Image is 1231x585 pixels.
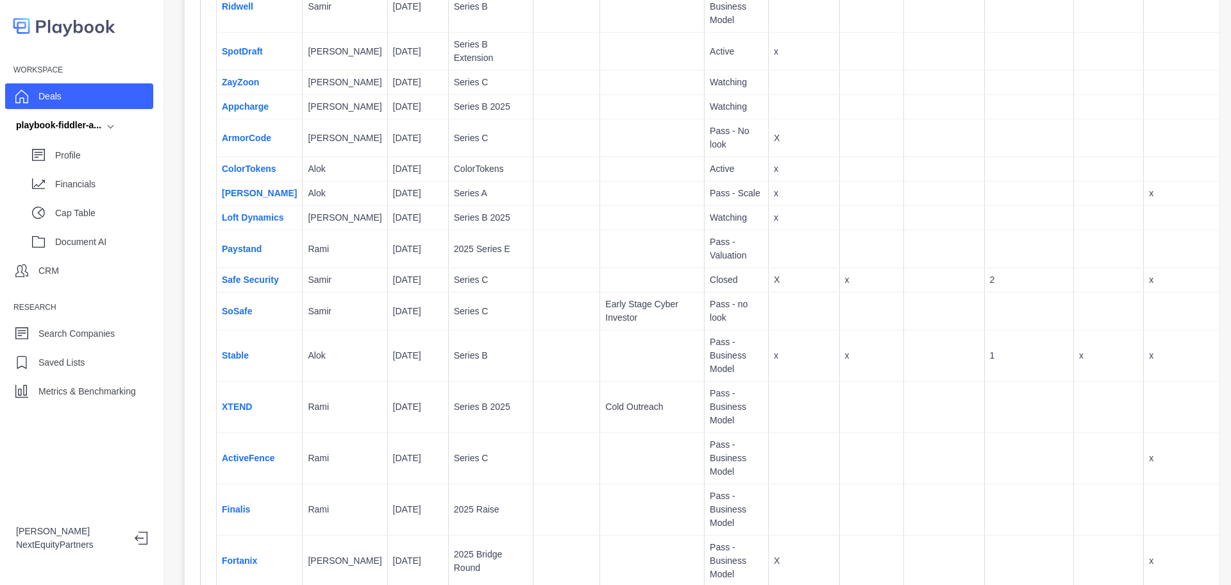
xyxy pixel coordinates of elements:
[454,211,528,225] p: Series B 2025
[393,503,443,516] p: [DATE]
[308,211,381,225] p: [PERSON_NAME]
[38,90,62,103] p: Deals
[308,554,381,568] p: [PERSON_NAME]
[1149,187,1214,200] p: x
[454,548,528,575] p: 2025 Bridge Round
[990,273,1068,287] p: 2
[710,100,763,114] p: Watching
[845,349,899,362] p: x
[308,76,381,89] p: [PERSON_NAME]
[454,503,528,516] p: 2025 Raise
[845,273,899,287] p: x
[393,554,443,568] p: [DATE]
[393,131,443,145] p: [DATE]
[222,350,249,360] a: Stable
[710,162,763,176] p: Active
[308,187,381,200] p: Alok
[774,211,834,225] p: x
[393,45,443,58] p: [DATE]
[454,305,528,318] p: Series C
[222,133,271,143] a: ArmorCode
[308,162,381,176] p: Alok
[13,13,115,39] img: logo-colored
[1079,349,1138,362] p: x
[55,235,153,249] p: Document AI
[774,349,834,362] p: x
[222,306,252,316] a: SoSafe
[454,100,528,114] p: Series B 2025
[454,400,528,414] p: Series B 2025
[454,38,528,65] p: Series B Extension
[605,400,699,414] p: Cold Outreach
[38,264,59,278] p: CRM
[774,45,834,58] p: x
[55,149,153,162] p: Profile
[308,273,381,287] p: Samir
[1149,273,1214,287] p: x
[393,452,443,465] p: [DATE]
[222,555,257,566] a: Fortanix
[222,164,276,174] a: ColorTokens
[454,131,528,145] p: Series C
[308,452,381,465] p: Rami
[393,100,443,114] p: [DATE]
[710,387,763,427] p: Pass - Business Model
[710,335,763,376] p: Pass - Business Model
[222,188,297,198] a: [PERSON_NAME]
[774,131,834,145] p: X
[393,187,443,200] p: [DATE]
[454,162,528,176] p: ColorTokens
[393,211,443,225] p: [DATE]
[393,242,443,256] p: [DATE]
[710,124,763,151] p: Pass - No look
[55,207,153,220] p: Cap Table
[222,453,274,463] a: ActiveFence
[710,76,763,89] p: Watching
[990,349,1068,362] p: 1
[308,503,381,516] p: Rami
[710,541,763,581] p: Pass - Business Model
[454,242,528,256] p: 2025 Series E
[393,162,443,176] p: [DATE]
[38,327,115,341] p: Search Companies
[1149,452,1214,465] p: x
[710,45,763,58] p: Active
[308,131,381,145] p: [PERSON_NAME]
[393,305,443,318] p: [DATE]
[55,178,153,191] p: Financials
[454,76,528,89] p: Series C
[222,1,253,12] a: Ridwell
[393,76,443,89] p: [DATE]
[710,273,763,287] p: Closed
[774,187,834,200] p: x
[16,525,124,538] p: [PERSON_NAME]
[454,452,528,465] p: Series C
[222,244,262,254] a: Paystand
[774,554,834,568] p: X
[222,402,252,412] a: XTEND
[308,100,381,114] p: [PERSON_NAME]
[710,235,763,262] p: Pass - Valuation
[393,273,443,287] p: [DATE]
[222,77,259,87] a: ZayZoon
[393,349,443,362] p: [DATE]
[38,385,136,398] p: Metrics & Benchmarking
[454,349,528,362] p: Series B
[710,211,763,225] p: Watching
[710,298,763,325] p: Pass - no look
[222,275,279,285] a: Safe Security
[222,504,250,514] a: Finalis
[16,119,101,132] div: playbook-fiddler-a...
[710,187,763,200] p: Pass - Scale
[308,45,381,58] p: [PERSON_NAME]
[774,162,834,176] p: x
[222,212,283,223] a: Loft Dynamics
[38,356,85,369] p: Saved Lists
[393,400,443,414] p: [DATE]
[222,46,263,56] a: SpotDraft
[454,187,528,200] p: Series A
[454,273,528,287] p: Series C
[222,101,269,112] a: Appcharge
[1149,349,1214,362] p: x
[605,298,699,325] p: Early Stage Cyber Investor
